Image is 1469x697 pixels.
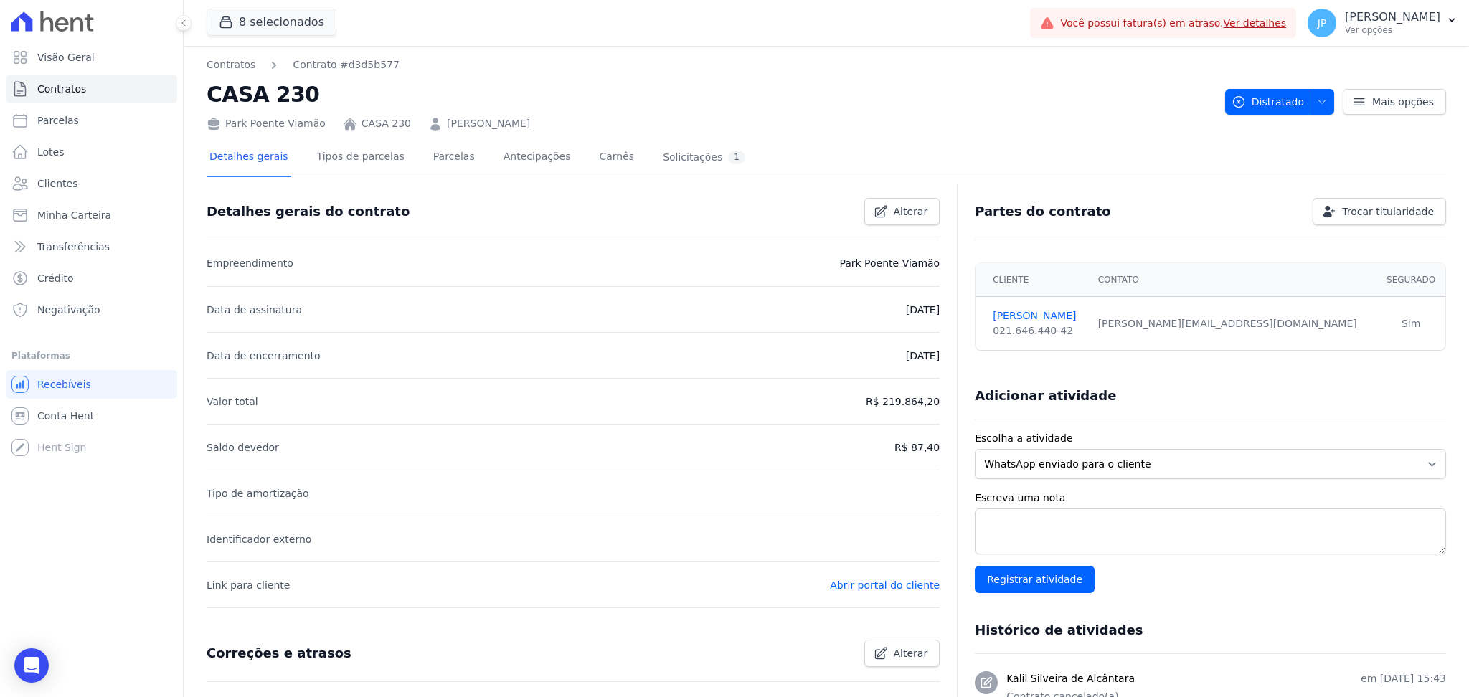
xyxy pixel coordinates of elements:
[864,198,940,225] a: Alterar
[1318,18,1327,28] span: JP
[975,387,1116,404] h3: Adicionar atividade
[6,264,177,293] a: Crédito
[37,82,86,96] span: Contratos
[975,490,1446,506] label: Escreva uma nota
[11,347,171,364] div: Plataformas
[207,439,279,456] p: Saldo devedor
[839,255,940,272] p: Park Poente Viamão
[37,50,95,65] span: Visão Geral
[1345,24,1440,36] p: Ver opções
[6,106,177,135] a: Parcelas
[1232,89,1304,115] span: Distratado
[975,203,1111,220] h3: Partes do contrato
[663,151,745,164] div: Solicitações
[1376,297,1445,351] td: Sim
[207,485,309,502] p: Tipo de amortização
[1343,89,1446,115] a: Mais opções
[447,116,530,131] a: [PERSON_NAME]
[37,145,65,159] span: Lotes
[1224,17,1287,29] a: Ver detalhes
[6,43,177,72] a: Visão Geral
[207,577,290,594] p: Link para cliente
[6,232,177,261] a: Transferências
[207,255,293,272] p: Empreendimento
[207,78,1214,110] h2: CASA 230
[6,370,177,399] a: Recebíveis
[293,57,399,72] a: Contrato #d3d5b577
[207,139,291,177] a: Detalhes gerais
[37,113,79,128] span: Parcelas
[207,57,255,72] a: Contratos
[1376,263,1445,297] th: Segurado
[975,566,1095,593] input: Registrar atividade
[207,531,311,548] p: Identificador externo
[37,409,94,423] span: Conta Hent
[894,646,928,660] span: Alterar
[207,57,1214,72] nav: Breadcrumb
[1098,316,1369,331] div: [PERSON_NAME][EMAIL_ADDRESS][DOMAIN_NAME]
[1361,671,1446,686] p: em [DATE] 15:43
[1090,263,1377,297] th: Contato
[207,393,258,410] p: Valor total
[1313,198,1446,225] a: Trocar titularidade
[894,439,940,456] p: R$ 87,40
[6,169,177,198] a: Clientes
[1342,204,1434,219] span: Trocar titularidade
[1296,3,1469,43] button: JP [PERSON_NAME] Ver opções
[993,323,1080,338] div: 021.646.440-42
[6,402,177,430] a: Conta Hent
[1006,671,1135,686] h3: Kalil Silveira de Alcântara
[6,201,177,229] a: Minha Carteira
[975,431,1446,446] label: Escolha a atividade
[362,116,411,131] a: CASA 230
[37,271,74,285] span: Crédito
[37,176,77,191] span: Clientes
[1345,10,1440,24] p: [PERSON_NAME]
[6,75,177,103] a: Contratos
[728,151,745,164] div: 1
[1372,95,1434,109] span: Mais opções
[37,303,100,317] span: Negativação
[866,393,940,410] p: R$ 219.864,20
[207,9,336,36] button: 8 selecionados
[207,645,351,662] h3: Correções e atrasos
[207,347,321,364] p: Data de encerramento
[6,295,177,324] a: Negativação
[1225,89,1334,115] button: Distratado
[993,308,1080,323] a: [PERSON_NAME]
[894,204,928,219] span: Alterar
[207,301,302,318] p: Data de assinatura
[6,138,177,166] a: Lotes
[976,263,1089,297] th: Cliente
[596,139,637,177] a: Carnês
[501,139,574,177] a: Antecipações
[14,648,49,683] div: Open Intercom Messenger
[660,139,748,177] a: Solicitações1
[207,203,410,220] h3: Detalhes gerais do contrato
[906,347,940,364] p: [DATE]
[207,116,326,131] div: Park Poente Viamão
[830,579,940,591] a: Abrir portal do cliente
[37,377,91,392] span: Recebíveis
[906,301,940,318] p: [DATE]
[975,622,1143,639] h3: Histórico de atividades
[37,240,110,254] span: Transferências
[37,208,111,222] span: Minha Carteira
[1060,16,1286,31] span: Você possui fatura(s) em atraso.
[207,57,400,72] nav: Breadcrumb
[430,139,478,177] a: Parcelas
[314,139,407,177] a: Tipos de parcelas
[864,640,940,667] a: Alterar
